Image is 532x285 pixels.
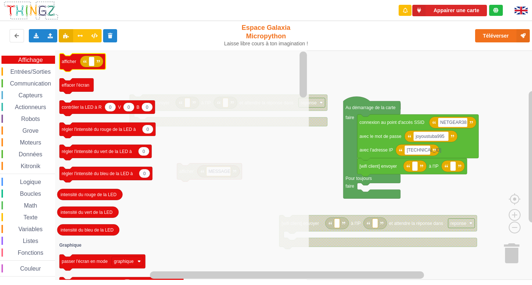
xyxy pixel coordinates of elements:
text: 0 [146,105,149,110]
text: avec le mot de passe [359,134,402,139]
button: Téléverser [475,29,530,42]
text: à l'IP [351,221,361,226]
span: Texte [22,214,38,220]
text: régler l'intensité du rouge de la LED à [62,127,136,132]
span: Boucles [19,191,42,197]
text: B [137,105,140,110]
text: [wifi client] envoyer [359,164,397,169]
button: Appairer une carte [412,5,487,16]
text: [TECHNICAL_ID] [407,147,441,153]
text: intensité du bleu de la LED [61,227,114,233]
text: [wifi client] envoyer [282,221,319,226]
text: NETGEAR38 [440,120,467,125]
text: régler l'intensité du vert de la LED à [62,149,132,154]
text: et attendre la réponse dans [389,221,443,226]
text: passer l'écran en mode [62,259,108,264]
span: Kitronik [20,163,41,169]
text: effacer l'écran [62,83,89,88]
span: Fonctions [17,250,44,256]
span: Affichage [17,57,44,63]
span: Couleur [19,265,42,272]
span: Math [23,202,38,209]
text: à l'IP [429,164,439,169]
span: Communication [9,80,52,87]
text: joyoustuba995 [415,134,444,139]
div: Laisse libre cours à ton imagination ! [221,41,311,47]
text: reponse [450,221,467,226]
text: faire [345,115,354,120]
span: Actionneurs [14,104,47,110]
text: connexion au point d'accès SSID [359,120,424,125]
text: Graphique [59,243,82,248]
span: Listes [22,238,40,244]
div: Espace Galaxia Micropython [221,24,311,47]
span: Moteurs [19,139,42,146]
text: 0 [109,105,112,110]
text: V [118,105,121,110]
text: Pour toujours [345,176,372,181]
text: régler l'intensité du bleu de la LED à [62,171,133,176]
span: Robots [20,116,41,122]
span: Grove [21,128,40,134]
span: Données [18,151,44,157]
text: 0 [146,127,149,132]
div: Tu es connecté au serveur de création de Thingz [489,5,503,16]
text: faire [345,184,354,189]
text: intensité du vert de la LED [61,210,113,215]
text: Au démarrage de la carte [345,105,396,110]
img: gb.png [515,7,528,14]
text: graphique [114,259,134,264]
text: 0 [127,105,130,110]
span: Capteurs [17,92,44,98]
text: afficher [62,59,76,64]
text: intensité du rouge de la LED [61,192,117,197]
span: Entrées/Sorties [9,69,52,75]
text: contrôler la LED à R [62,105,102,110]
span: Logique [19,179,42,185]
img: thingz_logo.png [3,1,59,20]
text: 0 [143,171,146,176]
text: avec l'adresse IP [359,147,393,153]
text: 0 [143,149,145,154]
span: Variables [17,226,44,232]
